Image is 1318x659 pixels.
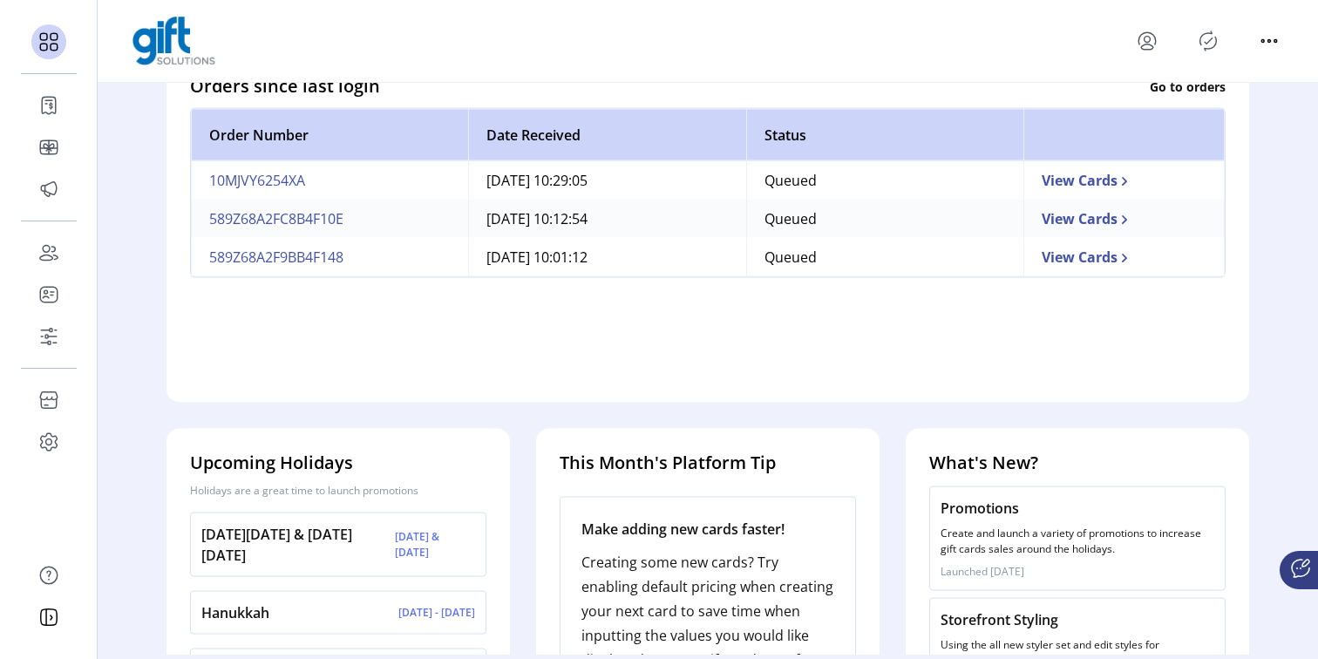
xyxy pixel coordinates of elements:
h4: Orders since last login [190,73,380,99]
td: 589Z68A2F9BB4F148 [191,238,468,276]
p: [DATE] & [DATE] [395,529,475,560]
td: Queued [746,161,1023,200]
td: View Cards [1023,161,1225,200]
p: Make adding new cards faster! [581,519,834,540]
p: Storefront Styling [941,609,1214,630]
img: logo [132,17,215,65]
p: Promotions [941,498,1214,519]
th: Date Received [468,109,745,161]
th: Order Number [191,109,468,161]
td: [DATE] 10:12:54 [468,200,745,238]
td: View Cards [1023,238,1225,276]
td: [DATE] 10:01:12 [468,238,745,276]
h4: What's New? [929,450,1226,476]
td: View Cards [1023,200,1225,238]
p: Hanukkah [201,602,269,623]
th: Status [746,109,1023,161]
button: menu [1133,27,1161,55]
td: [DATE] 10:29:05 [468,161,745,200]
h4: Upcoming Holidays [190,450,486,476]
button: Publisher Panel [1194,27,1222,55]
p: Launched [DATE] [941,564,1214,580]
td: 589Z68A2FC8B4F10E [191,200,468,238]
button: menu [1255,27,1283,55]
p: Create and launch a variety of promotions to increase gift cards sales around the holidays. [941,526,1214,557]
h4: This Month's Platform Tip [560,450,856,476]
p: [DATE][DATE] & [DATE][DATE] [201,524,395,566]
td: 10MJVY6254XA [191,161,468,200]
p: Holidays are a great time to launch promotions [190,483,486,499]
td: Queued [746,238,1023,276]
p: Go to orders [1150,77,1226,95]
td: Queued [746,200,1023,238]
p: [DATE] - [DATE] [398,605,475,621]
